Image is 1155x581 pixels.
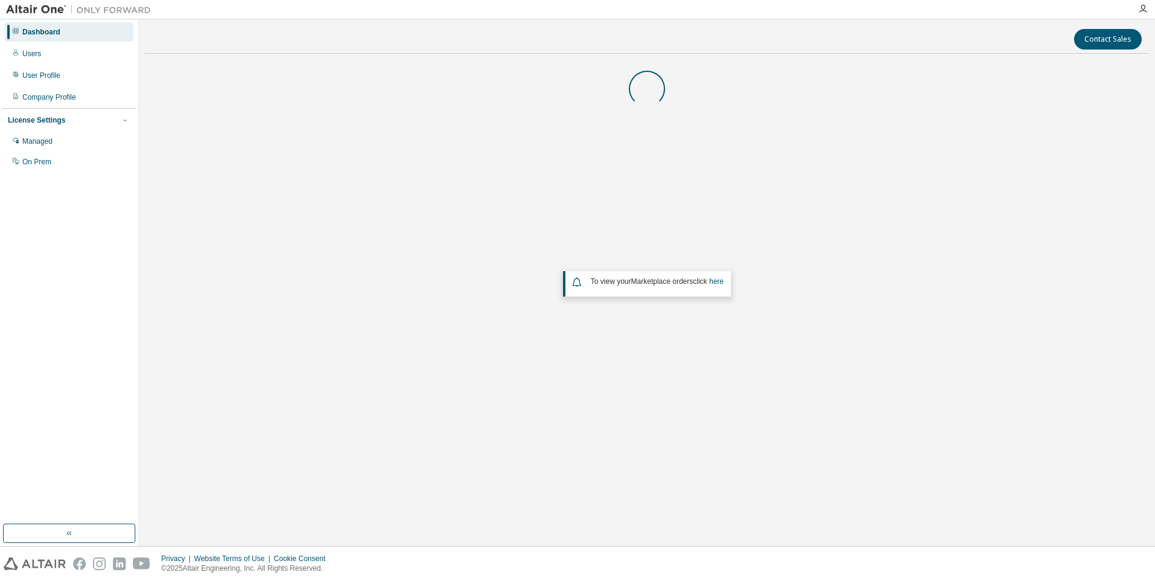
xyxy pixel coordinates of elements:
[8,115,65,125] div: License Settings
[73,557,86,570] img: facebook.svg
[6,4,157,16] img: Altair One
[591,277,724,286] span: To view your click
[22,92,76,102] div: Company Profile
[133,557,150,570] img: youtube.svg
[709,277,724,286] a: here
[274,554,332,563] div: Cookie Consent
[4,557,66,570] img: altair_logo.svg
[194,554,274,563] div: Website Terms of Use
[22,27,60,37] div: Dashboard
[22,157,51,167] div: On Prem
[22,49,41,59] div: Users
[1074,29,1142,50] button: Contact Sales
[113,557,126,570] img: linkedin.svg
[22,71,60,80] div: User Profile
[93,557,106,570] img: instagram.svg
[22,136,53,146] div: Managed
[161,554,194,563] div: Privacy
[161,563,333,574] p: © 2025 Altair Engineering, Inc. All Rights Reserved.
[631,277,693,286] em: Marketplace orders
